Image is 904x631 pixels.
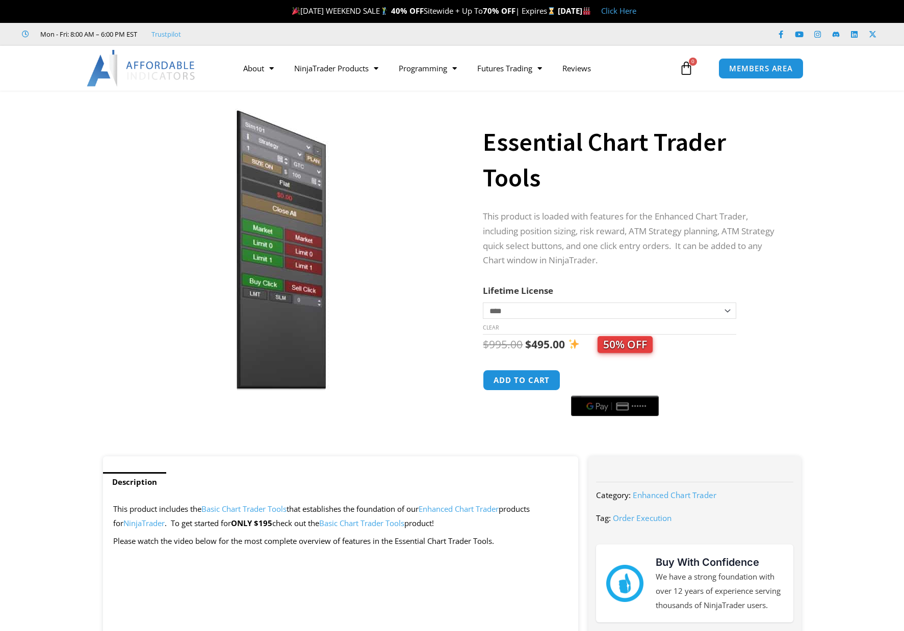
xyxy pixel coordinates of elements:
a: MEMBERS AREA [718,58,804,79]
iframe: Secure express checkout frame [569,368,661,393]
span: Tag: [596,513,611,523]
img: mark thumbs good 43913 | Affordable Indicators – NinjaTrader [606,565,643,601]
strong: 40% OFF [391,6,424,16]
a: Click Here [601,6,636,16]
a: About [233,57,284,80]
span: [DATE] WEEKEND SALE Sitewide + Up To | Expires [290,6,557,16]
img: 🏌️‍♂️ [380,7,388,15]
text: •••••• [632,403,647,410]
nav: Menu [233,57,677,80]
a: Enhanced Chart Trader [633,490,716,500]
img: 🏭 [583,7,590,15]
a: NinjaTrader [123,518,165,528]
bdi: 995.00 [483,337,523,351]
a: NinjaTrader Products [284,57,389,80]
button: Add to cart [483,370,560,391]
a: 0 [664,53,709,83]
span: $ [483,337,489,351]
a: Clear options [483,324,499,331]
strong: 70% OFF [483,6,515,16]
p: This product is loaded with features for the Enhanced Chart Trader, including position sizing, ri... [483,209,781,268]
label: Lifetime License [483,285,553,296]
img: ✨ [569,339,579,349]
span: check out the product! [272,518,434,528]
button: Buy with GPay [571,396,659,416]
p: We have a strong foundation with over 12 years of experience serving thousands of NinjaTrader users. [656,570,783,613]
strong: [DATE] [558,6,591,16]
p: This product includes the that establishes the foundation of our products for . To get started for [113,502,569,531]
a: Description [103,472,166,492]
span: $ [525,337,531,351]
p: Please watch the video below for the most complete overview of features in the Essential Chart Tr... [113,534,569,548]
a: Order Execution [613,513,671,523]
img: LogoAI | Affordable Indicators – NinjaTrader [87,50,196,87]
h1: Essential Chart Trader Tools [483,124,781,196]
span: 0 [689,58,697,66]
strong: ONLY $195 [231,518,272,528]
a: Basic Chart Trader Tools [201,504,287,514]
h3: Buy With Confidence [656,555,783,570]
span: Mon - Fri: 8:00 AM – 6:00 PM EST [38,28,137,40]
a: Programming [389,57,467,80]
a: Trustpilot [151,28,181,40]
span: MEMBERS AREA [729,65,793,72]
span: Category: [596,490,631,500]
a: Enhanced Chart Trader [419,504,499,514]
span: 50% OFF [598,336,653,353]
a: Futures Trading [467,57,552,80]
a: Basic Chart Trader Tools [319,518,404,528]
img: Essential Chart Trader Tools [117,108,445,390]
a: Reviews [552,57,601,80]
img: ⌛ [548,7,555,15]
img: 🎉 [292,7,300,15]
bdi: 495.00 [525,337,565,351]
